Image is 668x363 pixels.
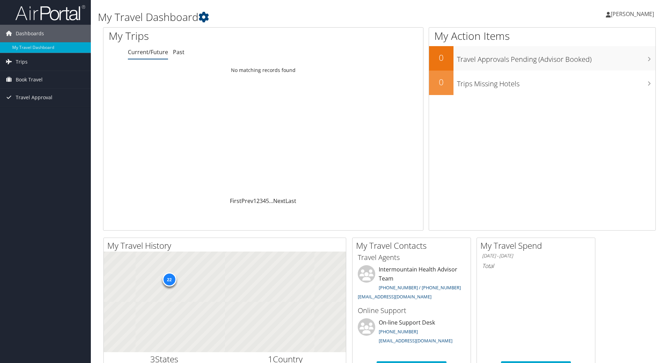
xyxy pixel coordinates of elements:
[429,71,655,95] a: 0Trips Missing Hotels
[109,29,285,43] h1: My Trips
[103,64,423,77] td: No matching records found
[241,197,253,205] a: Prev
[128,48,168,56] a: Current/Future
[253,197,256,205] a: 1
[16,53,28,71] span: Trips
[354,318,469,347] li: On-line Support Desk
[429,76,453,88] h2: 0
[358,306,465,315] h3: Online Support
[230,197,241,205] a: First
[429,29,655,43] h1: My Action Items
[173,48,184,56] a: Past
[285,197,296,205] a: Last
[162,273,176,286] div: 22
[457,51,655,64] h3: Travel Approvals Pending (Advisor Booked)
[358,293,431,300] a: [EMAIL_ADDRESS][DOMAIN_NAME]
[260,197,263,205] a: 3
[98,10,473,24] h1: My Travel Dashboard
[379,337,452,344] a: [EMAIL_ADDRESS][DOMAIN_NAME]
[107,240,346,252] h2: My Travel History
[356,240,471,252] h2: My Travel Contacts
[482,253,590,259] h6: [DATE] - [DATE]
[611,10,654,18] span: [PERSON_NAME]
[15,5,85,21] img: airportal-logo.png
[16,71,43,88] span: Book Travel
[482,262,590,270] h6: Total
[263,197,266,205] a: 4
[429,46,655,71] a: 0Travel Approvals Pending (Advisor Booked)
[16,89,52,106] span: Travel Approval
[429,52,453,64] h2: 0
[273,197,285,205] a: Next
[16,25,44,42] span: Dashboards
[269,197,273,205] span: …
[256,197,260,205] a: 2
[606,3,661,24] a: [PERSON_NAME]
[358,253,465,262] h3: Travel Agents
[457,75,655,89] h3: Trips Missing Hotels
[480,240,595,252] h2: My Travel Spend
[379,328,418,335] a: [PHONE_NUMBER]
[354,265,469,303] li: Intermountain Health Advisor Team
[379,284,461,291] a: [PHONE_NUMBER] / [PHONE_NUMBER]
[266,197,269,205] a: 5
